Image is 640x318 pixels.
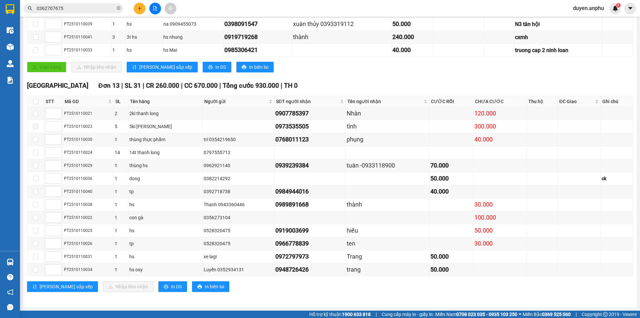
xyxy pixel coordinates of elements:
div: 14 [115,149,127,156]
td: ten [346,237,429,250]
span: message [7,304,13,310]
td: 0907785397 [274,107,346,120]
td: hiếu [346,224,429,237]
div: hs [127,46,161,54]
div: 0768011123 [275,135,345,144]
span: TH 0 [284,82,298,89]
span: duyen.anphu [568,4,609,12]
span: | [121,82,123,89]
td: 0985306421 [223,44,292,57]
div: hs nhung [163,33,222,41]
th: Thu hộ [527,96,557,107]
td: xuân thủy 0393319112 [292,18,391,31]
div: 2 [115,110,127,117]
div: tuân -0933118900 [347,161,428,170]
div: PT2510110038 [64,202,112,208]
span: question-circle [7,274,13,280]
th: CƯỚC RỒI [429,96,473,107]
div: con gà [129,214,201,221]
span: close-circle [117,5,121,12]
div: hs [129,201,201,208]
div: 30.000 [474,200,525,209]
td: PT2510110040 [63,185,114,198]
input: Tìm tên, số ĐT hoặc mã đơn [37,5,115,12]
div: PT2510110029 [64,163,112,169]
td: trang [346,263,429,276]
div: 0919719268 [224,32,290,42]
th: Ghi chú [601,96,633,107]
div: thùng thực phẩm [129,136,201,143]
div: 0973535505 [275,122,345,131]
td: PT2510110021 [63,107,114,120]
div: ten [347,239,428,248]
span: In biên lai [205,283,224,290]
div: trang [347,265,428,274]
button: uploadGiao hàng [27,62,66,72]
span: sort-ascending [132,65,137,70]
span: [GEOGRAPHIC_DATA] [27,82,88,89]
div: 40.000 [474,135,525,144]
div: Nhàn [347,109,428,118]
div: cxmh [515,33,601,41]
button: printerIn biên lai [236,62,274,72]
div: 50.000 [430,174,472,183]
button: sort-ascending[PERSON_NAME] sắp xếp [127,62,198,72]
div: PT2510110024 [64,149,112,156]
span: Hỗ trợ kỹ thuật: [309,311,371,318]
span: printer [164,284,168,290]
div: 0962921140 [204,162,273,169]
td: PT2510110029 [63,159,114,172]
span: close-circle [117,6,121,10]
td: PT2510110026 [63,237,114,250]
div: tình [347,122,428,131]
span: In DS [171,283,182,290]
td: PT2510110025 [63,224,114,237]
div: 0528320475 [204,240,273,247]
div: 50.000 [392,19,432,29]
div: 240.000 [392,32,432,42]
div: 0985306421 [224,45,290,55]
div: 0948726426 [275,265,345,274]
div: hiếu [347,226,428,235]
div: 120.000 [474,109,525,118]
th: SL [114,96,129,107]
button: file-add [149,3,161,14]
span: caret-down [627,5,633,11]
strong: 0369 525 060 [542,312,571,317]
div: PT2510110033 [64,47,110,53]
sup: 1 [616,3,621,8]
td: 0989891668 [274,198,346,211]
span: | [143,82,144,89]
div: 1 [115,227,127,234]
span: | [576,311,577,318]
div: 100.000 [474,213,525,222]
div: 1 [112,46,124,54]
button: sort-ascending[PERSON_NAME] sắp xếp [27,281,98,292]
span: notification [7,289,13,295]
td: phụng [346,133,429,146]
div: thành [293,32,390,42]
td: 0919719268 [223,31,292,44]
span: printer [242,65,246,70]
div: PT2510110023 [64,123,112,130]
div: 50.000 [474,226,525,235]
img: solution-icon [7,77,14,84]
div: 1 [115,188,127,195]
div: hs [127,20,161,28]
span: Miền Nam [435,311,517,318]
div: 40.000 [392,45,432,55]
div: PT2510110026 [64,241,112,247]
div: 0989891668 [275,200,345,209]
img: warehouse-icon [7,43,14,50]
div: N3 tân hội [515,20,601,28]
td: 0984944016 [274,185,346,198]
div: 0528320475 [204,227,273,234]
td: 0768011123 [274,133,346,146]
div: PT2510110034 [64,267,112,273]
span: printer [197,284,202,290]
th: STT [44,96,63,107]
div: 0797555713 [204,149,273,156]
div: 1 [112,20,124,28]
span: Đơn 13 [98,82,120,89]
button: aim [165,3,176,14]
